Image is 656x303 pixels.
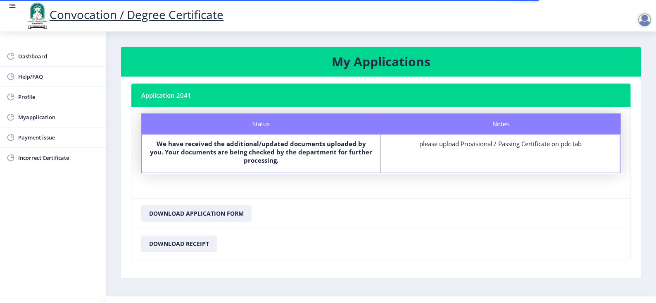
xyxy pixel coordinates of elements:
span: Myapplication [18,112,99,122]
div: please upload Provisional / Passing Certificate on pdc tab [388,139,612,148]
img: logo [25,2,50,30]
nb-card-header: Application 2041 [131,84,630,107]
h3: My Applications [131,53,631,70]
span: Profile [18,92,99,102]
b: We have received the additional/updated documents uploaded by you. Your documents are being check... [150,139,372,164]
button: Download Receipt [141,236,217,252]
span: Payment issue [18,132,99,142]
span: Help/FAQ [18,72,99,82]
div: Status [141,113,381,134]
span: Incorrect Certificate [18,153,99,163]
span: Dashboard [18,51,99,61]
div: Notes [381,113,620,134]
a: Convocation / Degree Certificate [25,7,223,22]
button: Download Application Form [141,205,252,222]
